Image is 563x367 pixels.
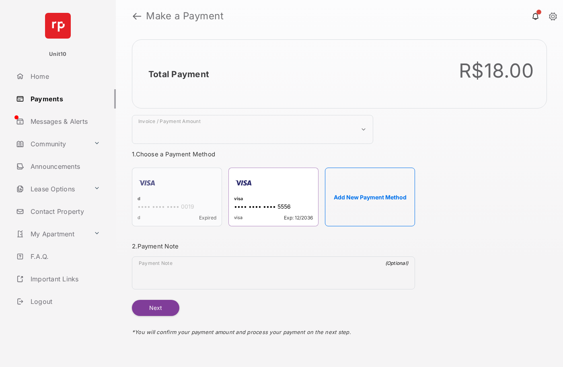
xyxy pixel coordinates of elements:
a: Lease Options [13,179,90,199]
a: Messages & Alerts [13,112,116,131]
a: Announcements [13,157,116,176]
a: My Apartment [13,224,90,244]
button: Next [132,300,179,316]
div: visa [234,196,313,203]
a: Important Links [13,269,103,289]
div: d [138,196,216,203]
span: d [138,215,140,221]
p: Unit10 [49,50,67,58]
h2: Total Payment [148,69,209,79]
strong: Make a Payment [146,11,224,21]
div: visa•••• •••• •••• 5556visaExp: 12/2036 [228,168,318,226]
a: Home [13,67,116,86]
span: Expired [199,215,216,221]
h3: 1. Choose a Payment Method [132,150,415,158]
a: Community [13,134,90,154]
a: Contact Property [13,202,116,221]
div: •••• •••• •••• 5556 [234,203,313,211]
div: R$18.00 [459,59,534,82]
span: Exp: 12/2036 [284,215,313,221]
a: F.A.Q. [13,247,116,266]
div: d•••• •••• •••• 0019dExpired [132,168,222,226]
a: Payments [13,89,116,109]
img: svg+xml;base64,PHN2ZyB4bWxucz0iaHR0cDovL3d3dy53My5vcmcvMjAwMC9zdmciIHdpZHRoPSI2NCIgaGVpZ2h0PSI2NC... [45,13,71,39]
button: Add New Payment Method [325,168,415,226]
h3: 2. Payment Note [132,242,415,250]
div: * You will confirm your payment amount and process your payment on the next step. [132,316,415,343]
span: visa [234,215,242,221]
div: •••• •••• •••• 0019 [138,203,216,211]
a: Logout [13,292,116,311]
